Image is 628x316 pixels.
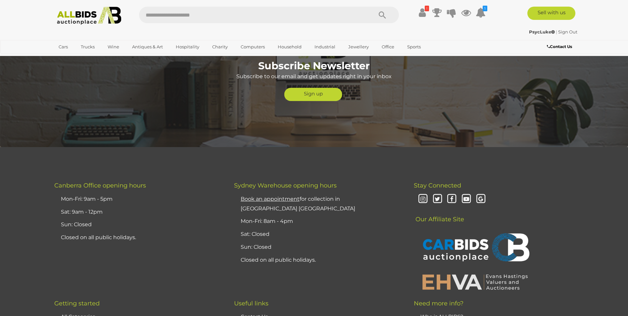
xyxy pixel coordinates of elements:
[547,44,572,49] b: Contact Us
[54,300,100,307] span: Getting started
[417,193,429,205] i: Instagram
[171,41,204,52] a: Hospitality
[284,88,342,101] a: Sign up
[59,193,217,206] li: Mon-Fri: 9am - 5pm
[527,7,575,20] a: Sell with us
[529,29,556,34] a: PsycLuke
[208,41,232,52] a: Charity
[417,7,427,19] a: !
[76,41,99,52] a: Trucks
[258,60,370,72] b: Subscribe Newsletter
[236,72,392,81] p: Subscribe to our email and get updates right in your inbox
[366,7,399,23] button: Search
[558,29,577,34] a: Sign Out
[529,29,555,34] strong: PsycLuke
[236,41,269,52] a: Computers
[475,193,487,205] i: Google
[241,196,355,212] a: Book an appointmentfor collection in [GEOGRAPHIC_DATA] [GEOGRAPHIC_DATA]
[344,41,373,52] a: Jewellery
[234,182,337,189] span: Sydney Warehouse opening hours
[239,215,397,228] li: Mon-Fri: 8am - 4pm
[234,300,268,307] span: Useful links
[414,182,461,189] span: Stay Connected
[128,41,167,52] a: Antiques & Art
[419,226,531,270] img: CARBIDS Auctionplace
[239,241,397,254] li: Sun: Closed
[556,29,557,34] span: |
[377,41,399,52] a: Office
[53,7,125,25] img: Allbids.com.au
[54,41,72,52] a: Cars
[446,193,458,205] i: Facebook
[241,196,300,202] u: Book an appointment
[483,6,487,11] i: 1
[239,228,397,241] li: Sat: Closed
[476,7,486,19] a: 1
[239,254,397,267] li: Closed on all public holidays.
[54,52,110,63] a: [GEOGRAPHIC_DATA]
[425,6,429,11] i: !
[59,231,217,244] li: Closed on all public holidays.
[419,273,531,290] img: EHVA | Evans Hastings Valuers and Auctioneers
[103,41,123,52] a: Wine
[403,41,425,52] a: Sports
[273,41,306,52] a: Household
[547,43,574,50] a: Contact Us
[414,206,464,223] span: Our Affiliate Site
[432,193,443,205] i: Twitter
[54,182,146,189] span: Canberra Office opening hours
[59,218,217,231] li: Sun: Closed
[310,41,340,52] a: Industrial
[460,193,472,205] i: Youtube
[59,206,217,219] li: Sat: 9am - 12pm
[414,300,463,307] span: Need more info?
